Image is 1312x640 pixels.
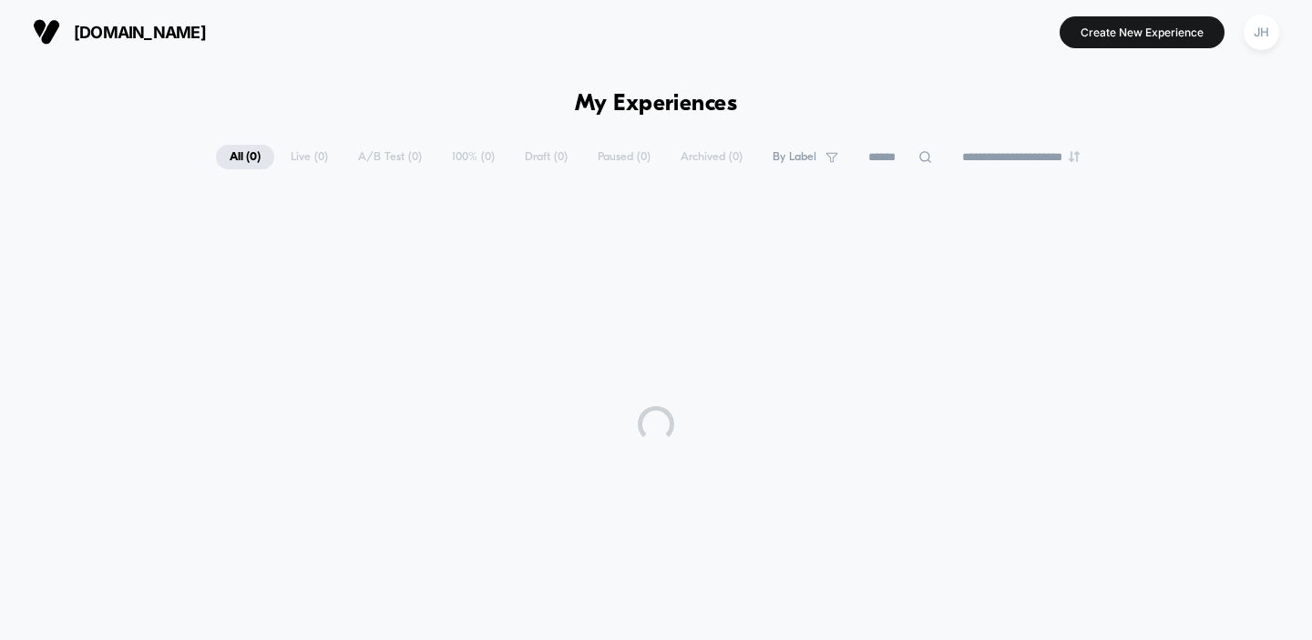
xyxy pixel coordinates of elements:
img: Visually logo [33,18,60,46]
span: By Label [773,150,816,164]
button: Create New Experience [1060,16,1225,48]
div: JH [1244,15,1279,50]
h1: My Experiences [575,91,738,117]
span: [DOMAIN_NAME] [74,23,206,42]
img: end [1069,151,1080,162]
button: JH [1238,14,1285,51]
span: All ( 0 ) [216,145,274,169]
button: [DOMAIN_NAME] [27,17,211,46]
